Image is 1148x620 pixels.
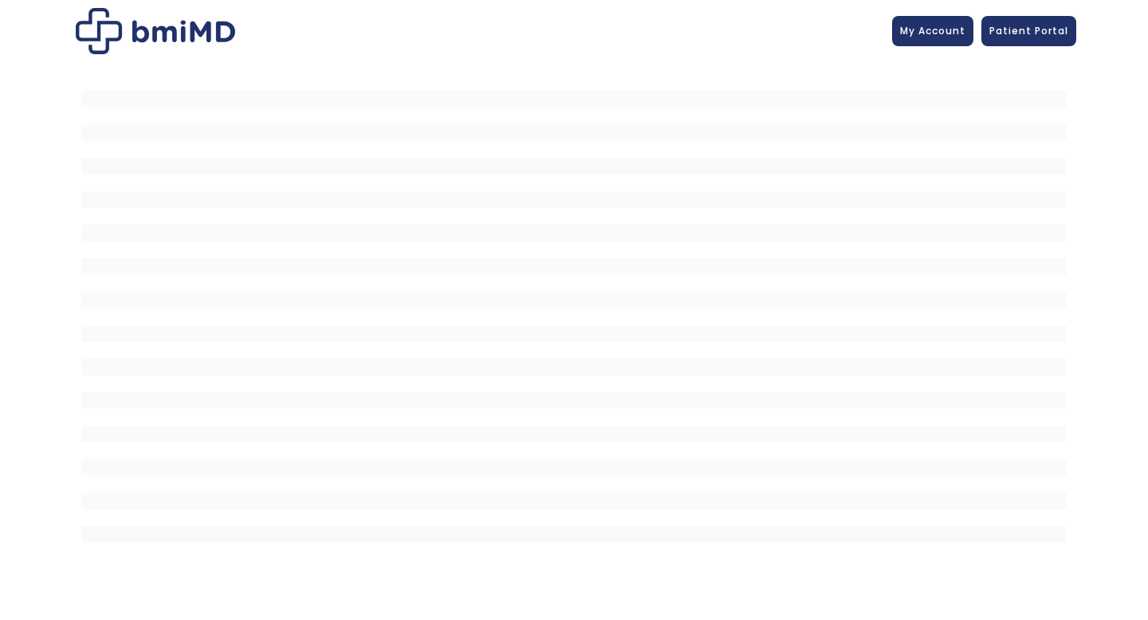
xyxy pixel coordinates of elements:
span: Patient Portal [989,24,1068,37]
iframe: MDI Patient Messaging Portal [81,74,1067,552]
span: My Account [900,24,965,37]
img: Patient Messaging Portal [76,8,235,54]
a: My Account [892,16,973,46]
a: Patient Portal [981,16,1076,46]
